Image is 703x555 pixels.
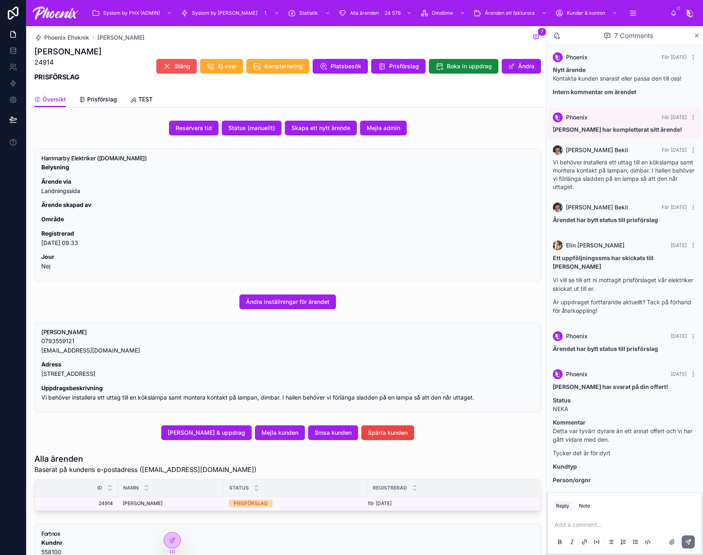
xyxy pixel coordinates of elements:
[485,10,535,16] span: Ärenden att fakturera
[174,62,190,70] span: Stäng
[566,332,588,340] span: Phoenix
[33,7,79,20] img: App logo
[368,500,530,507] a: för [DATE]
[553,419,586,426] strong: Kommentar
[336,6,416,20] a: Alla ärenden24 576
[41,252,534,271] p: Nej
[156,59,197,74] button: Stäng
[41,177,534,196] p: Landningssida
[41,384,103,391] strong: Uppdragsbeskrivning
[671,371,687,377] span: [DATE]
[373,485,407,491] span: Registrerad
[123,485,139,491] span: NAMN
[228,124,275,132] span: Status (manuellt)
[553,276,696,293] p: Vi vill se till att ni mottagit prisförslaget vår elektriker skickat ut till er.
[418,6,469,20] a: Omdöme
[34,465,257,474] span: Baserat på kundens e-postadress ([EMAIL_ADDRESS][DOMAIN_NAME])
[41,337,534,355] p: 0793559121 [EMAIL_ADDRESS][DOMAIN_NAME]
[261,429,298,437] span: Mejla kunden
[34,57,101,67] p: 24914
[553,6,622,20] a: Kunder & konton
[576,501,593,511] button: Note
[614,31,653,40] span: 7 Comments
[553,449,696,457] p: Tycker det är för dyrt
[85,4,670,22] div: scrollable content
[130,92,153,108] a: TEST
[553,396,696,413] p: NEKA
[97,34,144,42] a: [PERSON_NAME]
[246,59,309,74] button: Komplettering
[246,298,329,306] span: Ändra inställningar för ärendet
[566,203,628,211] span: [PERSON_NAME] Bekil
[123,500,219,507] a: [PERSON_NAME]
[579,503,590,509] div: Note
[553,159,694,190] span: Vi behöver installera ett uttag till en kökslampa samt montera kontakt på lampan, dimbar. I halle...
[178,6,284,20] a: System by [PERSON_NAME]1
[261,8,270,18] div: 1
[285,121,357,135] button: Skapa ett nytt ärende
[662,147,687,153] span: För [DATE]
[671,242,687,248] span: [DATE]
[161,425,252,440] button: [PERSON_NAME] & uppdrag
[566,370,588,378] span: Phoenix
[103,10,160,16] span: System by PHX (ADMIN)
[553,254,653,270] strong: Ett uppföljningssms har skickats till [PERSON_NAME]
[34,453,257,465] h1: Alla ärenden
[662,114,687,120] span: För [DATE]
[34,34,89,42] a: Phoenix Elteknik
[308,425,358,440] button: Smsa kunden
[368,500,392,507] p: för [DATE]
[299,10,318,16] span: Statistik
[502,59,541,74] button: Ändra
[168,429,245,437] span: [PERSON_NAME] & uppdrag
[222,121,282,135] button: Status (manuellt)
[315,429,351,437] span: Smsa kunden
[200,59,243,74] button: Ej svar
[382,8,403,18] div: 24 576
[87,95,117,103] span: Prisförslag
[97,485,102,491] span: Id
[41,163,534,271] div: **Belysning** **Ärende via** Landningssida **Ärende skapad av** **Område** **Registrerad** 2025-0...
[41,164,69,171] strong: Belysning
[41,539,63,546] strong: Kundnr
[553,298,696,315] p: Är uppdraget fortfarande aktuellt? Tack på förhand för återkoppling!
[41,230,74,237] strong: Registrerad
[553,65,696,83] p: Kontakta kunden snarast eller passa den till oss!
[566,241,624,249] span: Elin [PERSON_NAME]
[567,10,605,16] span: Kunder & konton
[285,6,334,20] a: Statistik
[553,397,571,404] strong: Status
[350,10,379,16] span: Alla ärenden
[41,329,534,335] h5: Olea Björk
[41,229,534,248] p: [DATE] 09:33
[553,216,658,223] strong: Ärendet har bytt status till prisförslag
[41,253,54,260] strong: Jour
[218,62,237,70] span: Ej svar
[553,501,572,511] button: Reply
[553,345,658,352] strong: Ärendet har bytt status till prisförslag
[41,155,534,161] h5: Hammarby Elektriker (hammarbyelektriker.se)
[41,337,534,402] div: 0793559121 olea.bjork@gmail.com **Adress** Hasselquistvägen 1, 121 46 Johanneshov **Uppdragsbeskr...
[43,95,66,103] span: Översikt
[368,429,408,437] span: Spärra kunden
[553,88,636,95] strong: Intern kommentar om ärendet
[41,531,534,537] h5: Fortnox
[553,463,577,470] strong: Kundtyp
[89,6,176,20] a: System by PHX (ADMIN)
[360,121,407,135] button: Mejla admin
[41,384,534,402] p: Vi behöver installera ett uttag till en kökslampa samt montera kontakt på lampan, dimbar. I halle...
[45,500,113,507] a: 24914
[138,95,153,103] span: TEST
[264,62,303,70] span: Komplettering
[553,476,591,483] strong: Person/orgnr
[41,178,71,185] strong: Ärende via
[331,62,361,70] span: Platsbesök
[34,92,66,108] a: Översikt
[41,216,64,222] strong: Område
[566,113,588,121] span: Phoenix
[553,126,682,133] strong: [PERSON_NAME] har kompletterat sitt ärende!
[367,124,400,132] span: Mejla admin
[471,6,551,20] a: Ärenden att fakturera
